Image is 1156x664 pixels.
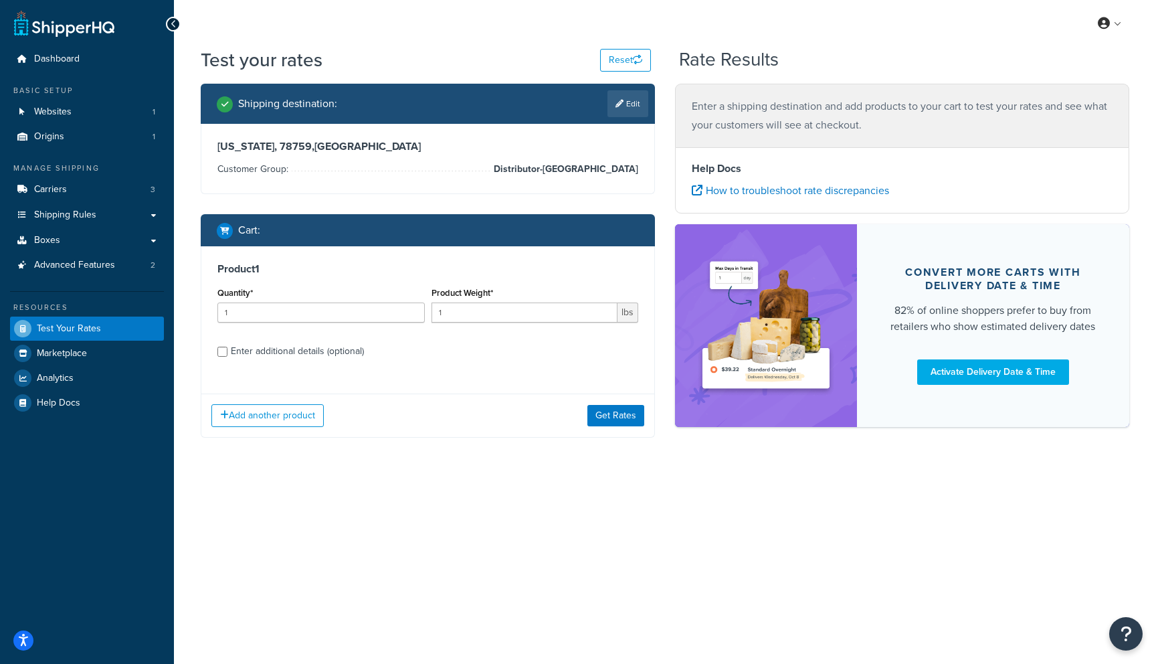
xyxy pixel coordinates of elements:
[217,140,638,153] h3: [US_STATE], 78759 , [GEOGRAPHIC_DATA]
[617,303,638,323] span: lbs
[10,47,164,72] a: Dashboard
[10,100,164,124] a: Websites1
[211,404,324,427] button: Add another product
[10,177,164,202] a: Carriers3
[153,106,155,118] span: 1
[217,262,638,276] h3: Product 1
[917,359,1069,385] a: Activate Delivery Date & Time
[151,260,155,271] span: 2
[10,253,164,278] a: Advanced Features2
[10,124,164,149] li: Origins
[201,47,322,73] h1: Test your rates
[431,288,493,298] label: Product Weight*
[695,244,837,406] img: feature-image-ddt-36eae7f7280da8017bfb280eaccd9c446f90b1fe08728e4019434db127062ab4.png
[37,348,87,359] span: Marketplace
[692,183,889,198] a: How to troubleshoot rate discrepancies
[10,228,164,253] a: Boxes
[231,342,364,361] div: Enter additional details (optional)
[10,302,164,313] div: Resources
[679,50,779,70] h2: Rate Results
[10,317,164,341] a: Test Your Rates
[490,161,638,177] span: Distributor-[GEOGRAPHIC_DATA]
[10,85,164,96] div: Basic Setup
[34,131,64,143] span: Origins
[600,49,651,72] button: Reset
[34,235,60,246] span: Boxes
[10,203,164,228] a: Shipping Rules
[10,163,164,174] div: Manage Shipping
[10,391,164,415] a: Help Docs
[34,106,72,118] span: Websites
[238,98,337,110] h2: Shipping destination :
[153,131,155,143] span: 1
[10,366,164,390] a: Analytics
[587,405,644,426] button: Get Rates
[10,341,164,365] a: Marketplace
[692,161,1113,177] h4: Help Docs
[217,288,253,298] label: Quantity*
[34,184,67,195] span: Carriers
[10,124,164,149] a: Origins1
[10,253,164,278] li: Advanced Features
[431,303,618,323] input: 0.00
[34,54,80,65] span: Dashboard
[889,266,1097,293] div: Convert more carts with delivery date & time
[1109,617,1143,651] button: Open Resource Center
[238,224,260,236] h2: Cart :
[151,184,155,195] span: 3
[607,90,648,117] a: Edit
[692,97,1113,135] p: Enter a shipping destination and add products to your cart to test your rates and see what your c...
[34,260,115,271] span: Advanced Features
[889,303,1097,335] div: 82% of online shoppers prefer to buy from retailers who show estimated delivery dates
[37,323,101,335] span: Test Your Rates
[10,177,164,202] li: Carriers
[217,162,292,176] span: Customer Group:
[217,303,425,323] input: 0
[34,210,96,221] span: Shipping Rules
[37,398,80,409] span: Help Docs
[37,373,74,384] span: Analytics
[217,347,227,357] input: Enter additional details (optional)
[10,100,164,124] li: Websites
